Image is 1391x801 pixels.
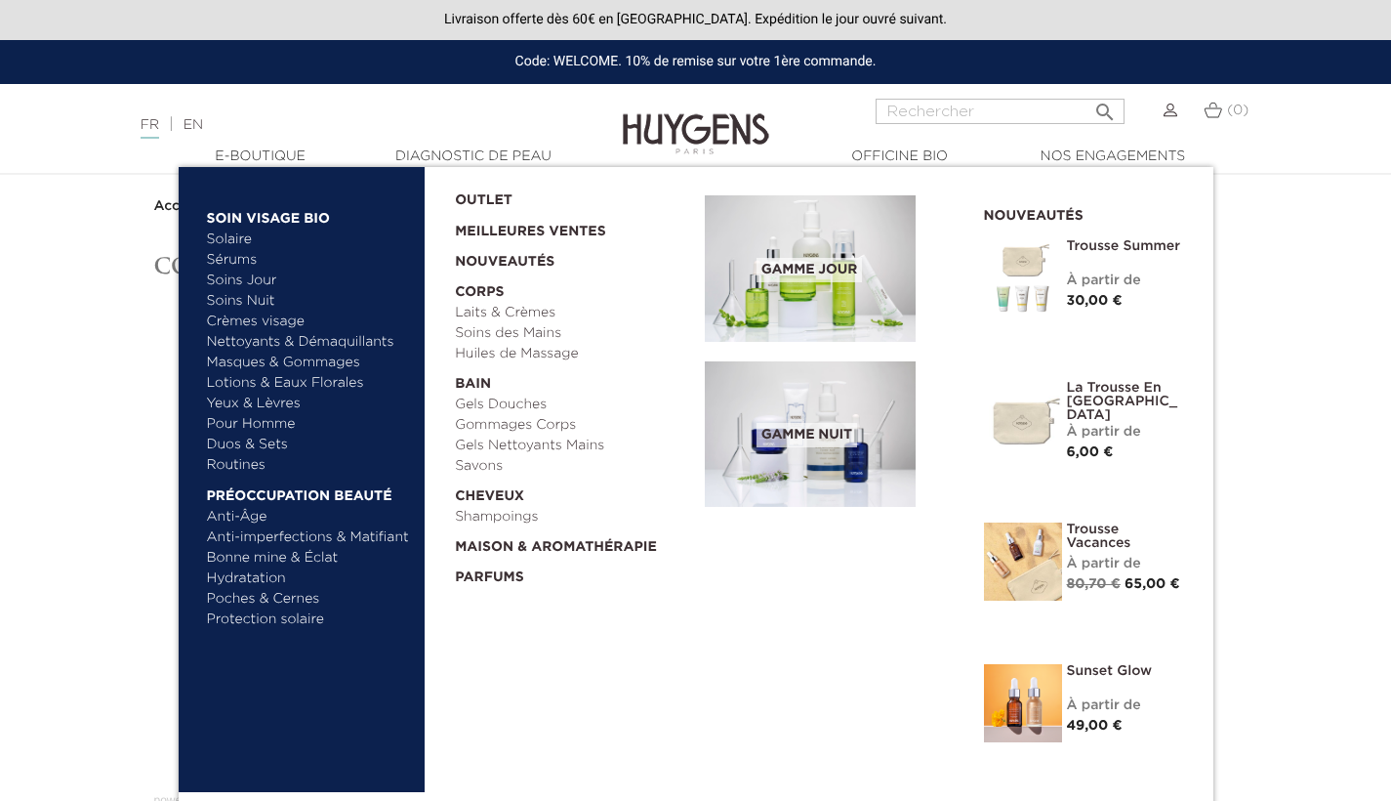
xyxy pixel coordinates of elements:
[455,456,691,477] a: Savons
[207,230,411,250] a: Solaire
[455,436,691,456] a: Gels Nettoyants Mains
[1067,422,1184,443] div: À partir de
[207,610,411,630] a: Protection solaire
[705,361,916,508] img: routine_nuit_banner.jpg
[207,548,411,569] a: Bonne mine & Éclat
[455,477,691,507] a: Cheveux
[1067,664,1184,678] a: Sunset Glow
[1015,147,1210,167] a: Nos engagements
[455,395,691,415] a: Gels Douches
[1067,719,1123,733] span: 49,00 €
[207,476,411,507] a: Préoccupation beauté
[876,99,1125,124] input: Rechercher
[1067,294,1123,308] span: 30,00 €
[207,312,411,332] a: Crèmes visage
[455,211,674,242] a: Meilleures Ventes
[984,381,1062,459] img: La Trousse en Coton
[802,147,998,167] a: Officine Bio
[1093,95,1117,118] i: 
[1067,239,1184,253] a: Trousse Summer
[455,303,691,323] a: Laits & Crèmes
[184,118,203,132] a: EN
[207,414,411,435] a: Pour Homme
[984,201,1184,225] h2: Nouveautés
[207,271,411,291] a: Soins Jour
[1067,381,1184,422] a: La Trousse en [GEOGRAPHIC_DATA]
[207,353,411,373] a: Masques & Gommages
[154,198,209,214] a: Accueil
[376,147,571,167] a: Diagnostic de peau
[207,332,411,353] a: Nettoyants & Démaquillants
[455,364,691,395] a: Bain
[455,527,691,558] a: Maison & Aromathérapie
[455,323,691,344] a: Soins des Mains
[984,239,1062,317] img: Trousse Summer
[207,250,411,271] a: Sérums
[154,298,1238,786] iframe: typeform-embed
[154,253,1238,278] h1: Consultation soin Visage
[623,82,769,157] img: Huygens
[455,415,691,436] a: Gommages Corps
[163,147,358,167] a: E-Boutique
[1067,554,1184,574] div: À partir de
[207,455,411,476] a: Routines
[705,195,955,342] a: Gamme jour
[207,373,411,394] a: Lotions & Eaux Florales
[207,507,411,527] a: Anti-Âge
[757,423,857,447] span: Gamme nuit
[1067,523,1184,550] a: Trousse Vacances
[984,664,1062,742] img: Sunset glow- un teint éclatant
[984,523,1062,601] img: La Trousse vacances
[455,242,691,273] a: Nouveautés
[207,589,411,610] a: Poches & Cernes
[1087,93,1123,119] button: 
[455,344,691,364] a: Huiles de Massage
[455,558,691,588] a: Parfums
[207,527,411,548] a: Anti-imperfections & Matifiant
[141,118,159,139] a: FR
[207,291,393,312] a: Soins Nuit
[1067,445,1114,459] span: 6,00 €
[207,394,411,414] a: Yeux & Lèvres
[1067,271,1184,291] div: À partir de
[154,199,205,213] strong: Accueil
[705,195,916,342] img: routine_jour_banner.jpg
[455,507,691,527] a: Shampoings
[131,113,565,137] div: |
[757,258,862,282] span: Gamme jour
[1227,104,1248,117] span: (0)
[455,273,691,303] a: Corps
[1067,577,1121,591] span: 80,70 €
[1125,577,1180,591] span: 65,00 €
[705,361,955,508] a: Gamme nuit
[207,569,411,589] a: Hydratation
[207,435,411,455] a: Duos & Sets
[207,198,411,230] a: Soin Visage Bio
[1067,696,1184,716] div: À partir de
[455,181,674,211] a: OUTLET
